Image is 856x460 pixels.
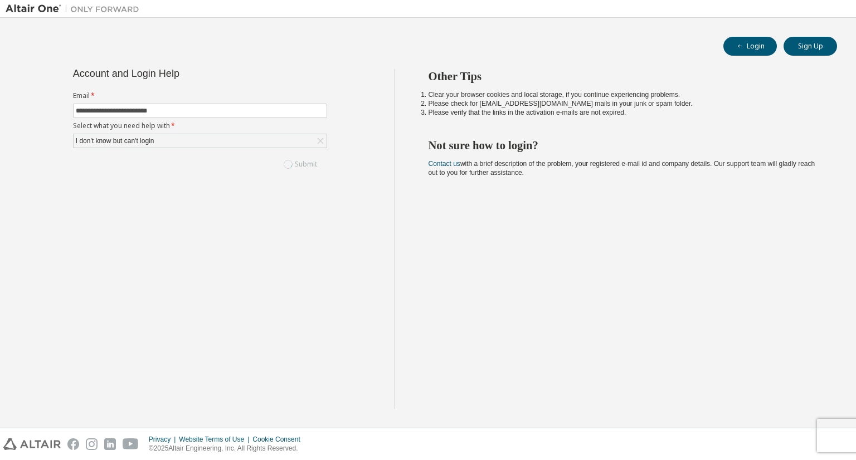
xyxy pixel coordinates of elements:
img: instagram.svg [86,438,98,450]
li: Clear your browser cookies and local storage, if you continue experiencing problems. [429,90,818,99]
label: Select what you need help with [73,121,327,130]
div: Cookie Consent [252,435,307,444]
img: Altair One [6,3,145,14]
button: Login [723,37,777,56]
div: I don't know but can't login [74,135,156,147]
img: youtube.svg [123,438,139,450]
h2: Other Tips [429,69,818,84]
span: with a brief description of the problem, your registered e-mail id and company details. Our suppo... [429,160,815,177]
h2: Not sure how to login? [429,138,818,153]
button: Sign Up [784,37,837,56]
label: Email [73,91,327,100]
a: Contact us [429,160,460,168]
img: facebook.svg [67,438,79,450]
img: linkedin.svg [104,438,116,450]
div: Website Terms of Use [179,435,252,444]
p: © 2025 Altair Engineering, Inc. All Rights Reserved. [149,444,307,453]
img: altair_logo.svg [3,438,61,450]
div: Account and Login Help [73,69,276,78]
div: I don't know but can't login [74,134,327,148]
li: Please verify that the links in the activation e-mails are not expired. [429,108,818,117]
div: Privacy [149,435,179,444]
li: Please check for [EMAIL_ADDRESS][DOMAIN_NAME] mails in your junk or spam folder. [429,99,818,108]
